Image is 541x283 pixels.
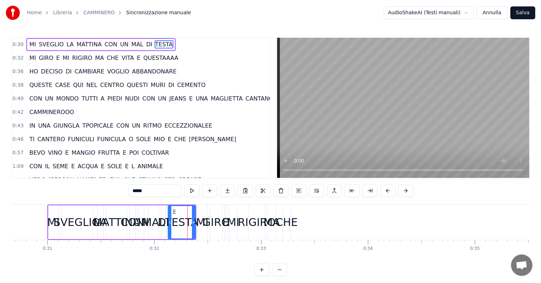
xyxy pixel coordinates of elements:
span: ABBANDONARE [131,67,177,76]
span: STANNO [137,176,162,184]
span: E [124,162,129,170]
span: MI [28,54,37,62]
span: [PERSON_NAME] [188,135,237,143]
span: ED [98,176,107,184]
span: VINO [47,149,63,157]
span: CEMENTO [177,81,207,89]
span: 1:09 [12,163,24,170]
nav: breadcrumb [27,9,191,16]
span: MAL [131,40,144,48]
span: SOLE [106,162,123,170]
span: PER [164,176,176,184]
span: E [56,54,61,62]
span: ANIMALE [137,162,163,170]
span: LA [66,40,74,48]
span: 0:57 [12,149,24,156]
span: DI [146,40,153,48]
span: GIUNGLA [53,122,80,130]
span: O [128,135,134,143]
span: 0:30 [12,41,24,48]
span: MAGLIETTA [210,94,244,103]
div: Aprire la chat [511,254,532,276]
div: MATTINA [93,214,140,230]
span: CHE [106,54,119,62]
span: 0:32 [12,55,24,62]
span: NUDI [124,94,140,103]
span: MA [94,54,105,62]
button: Salva [510,6,535,19]
span: TUTTI [81,94,98,103]
div: MA [264,214,280,230]
span: MANGIO [71,149,96,157]
span: MI [62,54,70,62]
span: UNA [195,94,209,103]
span: CHE [173,135,187,143]
span: CON [28,94,43,103]
span: 0:46 [12,136,24,143]
span: QUESTAAAA [142,54,179,62]
span: CON [142,94,156,103]
span: E [100,162,105,170]
span: E [64,149,69,157]
span: ECCEZZIONALEE [164,122,213,130]
div: 0:34 [363,246,373,252]
span: NEL [85,81,98,89]
span: UN [157,94,167,103]
span: UNA [37,122,51,130]
div: 0:31 [43,246,52,252]
a: Home [27,9,42,16]
span: IN [28,122,36,130]
div: MI [196,214,209,230]
div: MAL [142,214,165,230]
span: Sincronizzazione manuale [126,9,191,16]
span: GIRO [38,54,54,62]
span: RIGIRO [71,54,93,62]
span: [PERSON_NAME] [48,176,97,184]
span: E [188,94,193,103]
div: RIGIRO [238,214,276,230]
a: Libreria [53,9,72,16]
span: MI [28,40,37,48]
div: SVEGLIO [53,214,100,230]
div: TESTA [165,214,198,230]
span: CHE [123,176,136,184]
div: CON [120,214,144,230]
span: E [167,135,172,143]
span: ACQUA [77,162,99,170]
span: CANTERO [37,135,66,143]
span: EVA [109,176,121,184]
span: DI [167,81,175,89]
div: 0:32 [150,246,159,252]
span: DECISO [40,67,63,76]
span: VITA [121,54,135,62]
span: QUI [72,81,84,89]
span: CANTANO [245,94,274,103]
span: A [100,94,105,103]
span: 0:42 [12,109,24,116]
span: TESTA [155,40,174,48]
span: CON [28,162,43,170]
span: L [131,162,135,170]
div: 0:35 [470,246,480,252]
span: MONDO [56,94,79,103]
span: SOLE [135,135,152,143]
span: VEDO [28,176,46,184]
span: E [136,54,141,62]
span: CAMBIARE [74,67,105,76]
div: MI [227,214,240,230]
span: VOGLIO [106,67,130,76]
span: SEME [52,162,69,170]
span: IL [44,162,51,170]
span: UN [131,122,141,130]
div: UN [133,214,149,230]
span: MIO [153,135,166,143]
div: DI [158,214,169,230]
span: DI [65,67,72,76]
span: QUESTE [28,81,53,89]
span: HO [28,67,39,76]
span: QUESTI [126,81,149,89]
span: MURI [150,81,166,89]
span: MATTINA [76,40,102,48]
span: SVEGLIO [38,40,64,48]
span: 0:40 [12,95,24,102]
